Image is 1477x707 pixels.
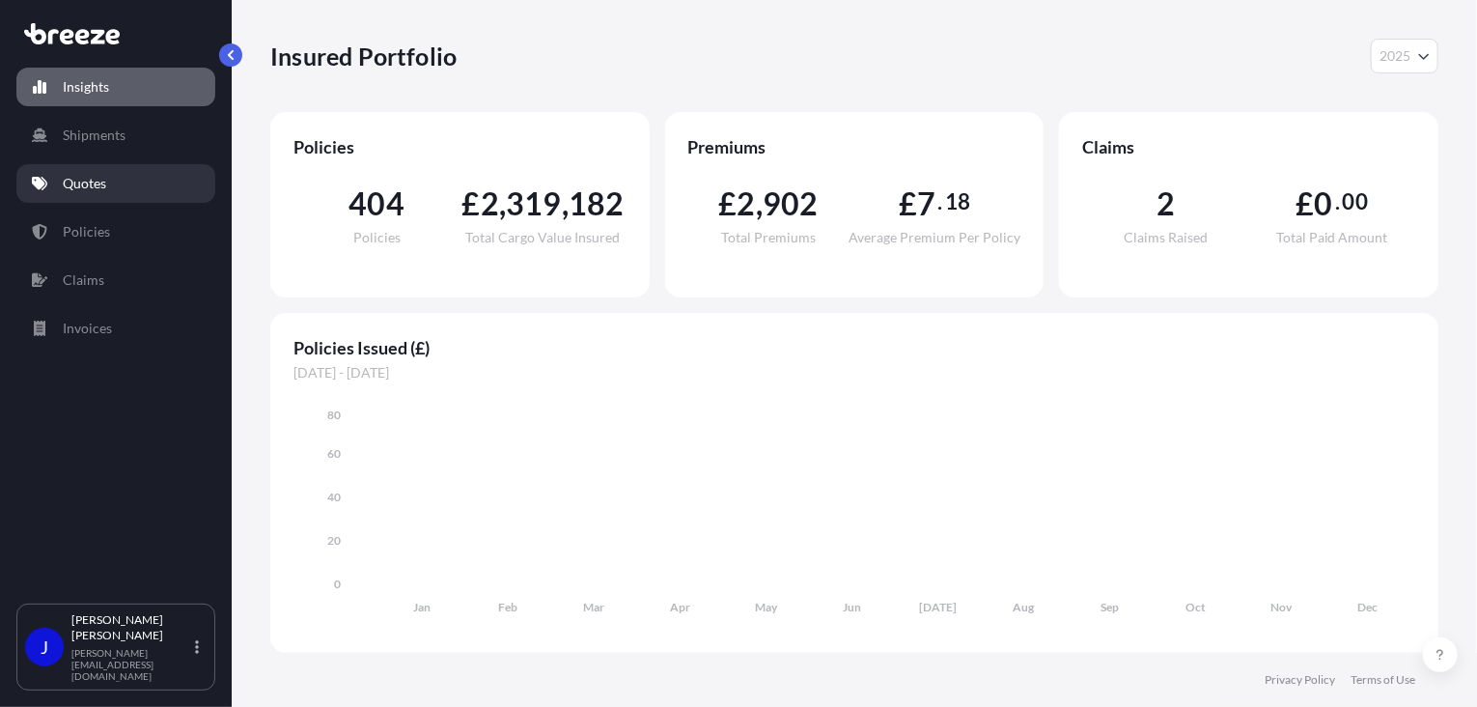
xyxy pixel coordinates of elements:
[63,319,112,338] p: Invoices
[849,231,1020,244] span: Average Premium Per Policy
[481,188,499,219] span: 2
[584,601,605,615] tspan: Mar
[293,135,627,158] span: Policies
[499,188,506,219] span: ,
[462,188,481,219] span: £
[1276,231,1388,244] span: Total Paid Amount
[1357,601,1378,615] tspan: Dec
[270,41,457,71] p: Insured Portfolio
[755,601,778,615] tspan: May
[1082,135,1415,158] span: Claims
[327,446,341,461] tspan: 60
[738,188,756,219] span: 2
[327,533,341,548] tspan: 20
[327,490,341,504] tspan: 40
[670,601,690,615] tspan: Apr
[327,408,341,422] tspan: 80
[899,188,917,219] span: £
[1271,601,1294,615] tspan: Nov
[16,164,215,203] a: Quotes
[466,231,621,244] span: Total Cargo Value Insured
[569,188,625,219] span: 182
[63,174,106,193] p: Quotes
[16,261,215,299] a: Claims
[293,336,1415,359] span: Policies Issued (£)
[71,647,191,682] p: [PERSON_NAME][EMAIL_ADDRESS][DOMAIN_NAME]
[1101,601,1119,615] tspan: Sep
[506,188,562,219] span: 319
[348,188,404,219] span: 404
[353,231,401,244] span: Policies
[688,135,1021,158] span: Premiums
[843,601,861,615] tspan: Jun
[562,188,569,219] span: ,
[1296,188,1315,219] span: £
[1371,39,1438,73] button: Year Selector
[499,601,518,615] tspan: Feb
[1379,46,1410,66] span: 2025
[718,188,737,219] span: £
[334,577,341,591] tspan: 0
[1185,601,1206,615] tspan: Oct
[41,637,48,657] span: J
[721,231,816,244] span: Total Premiums
[293,363,1415,382] span: [DATE] - [DATE]
[63,270,104,290] p: Claims
[1315,188,1333,219] span: 0
[16,68,215,106] a: Insights
[71,612,191,643] p: [PERSON_NAME] [PERSON_NAME]
[763,188,819,219] span: 902
[1335,194,1340,210] span: .
[1343,194,1368,210] span: 00
[414,601,432,615] tspan: Jan
[945,194,970,210] span: 18
[1124,231,1208,244] span: Claims Raised
[919,601,957,615] tspan: [DATE]
[63,126,125,145] p: Shipments
[63,222,110,241] p: Policies
[16,212,215,251] a: Policies
[16,309,215,348] a: Invoices
[63,77,109,97] p: Insights
[938,194,943,210] span: .
[1014,601,1036,615] tspan: Aug
[756,188,763,219] span: ,
[917,188,935,219] span: 7
[1157,188,1175,219] span: 2
[16,116,215,155] a: Shipments
[1265,672,1335,688] a: Privacy Policy
[1351,672,1415,688] a: Terms of Use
